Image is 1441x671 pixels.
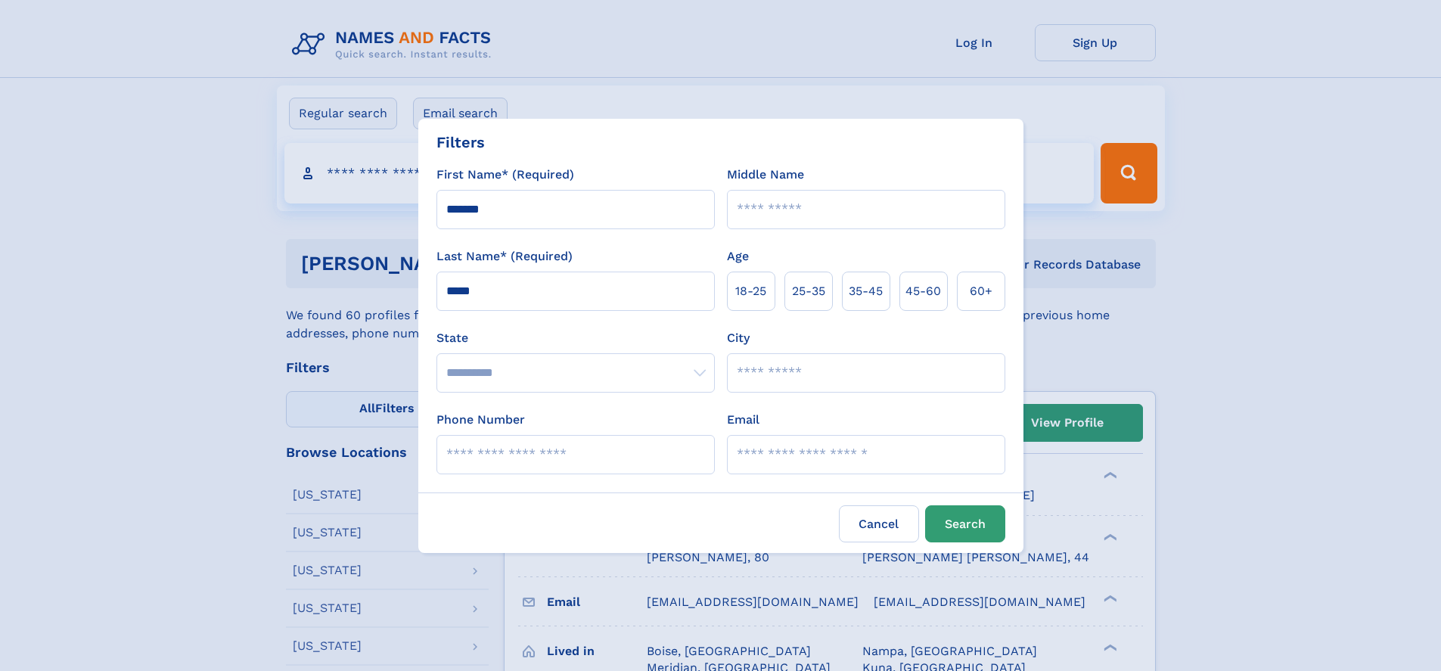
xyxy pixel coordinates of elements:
label: Cancel [839,505,919,542]
span: 25‑35 [792,282,825,300]
label: Age [727,247,749,266]
label: First Name* (Required) [436,166,574,184]
label: Email [727,411,759,429]
span: 45‑60 [905,282,941,300]
label: Phone Number [436,411,525,429]
button: Search [925,505,1005,542]
label: Middle Name [727,166,804,184]
label: Last Name* (Required) [436,247,573,266]
span: 35‑45 [849,282,883,300]
label: State [436,329,715,347]
div: Filters [436,131,485,154]
span: 18‑25 [735,282,766,300]
label: City [727,329,750,347]
span: 60+ [970,282,992,300]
